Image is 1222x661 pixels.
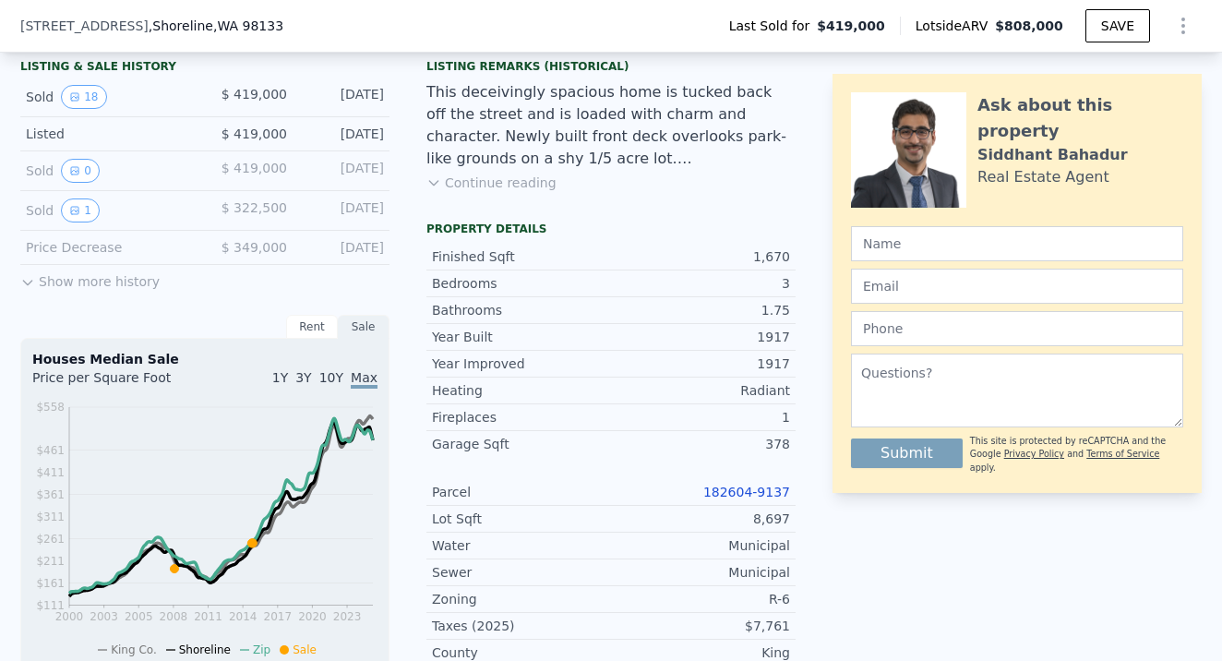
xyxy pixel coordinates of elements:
tspan: 2023 [333,610,362,623]
a: Privacy Policy [1004,449,1064,459]
div: $7,761 [611,617,790,635]
tspan: 2017 [264,610,293,623]
tspan: $361 [36,488,65,501]
div: This site is protected by reCAPTCHA and the Google and apply. [970,435,1183,475]
div: Real Estate Agent [977,166,1109,188]
span: [STREET_ADDRESS] [20,17,149,35]
div: Sold [26,159,190,183]
tspan: 2000 [55,610,84,623]
span: $ 349,000 [222,240,287,255]
tspan: 2020 [298,610,327,623]
span: Sale [293,643,317,656]
div: Listed [26,125,190,143]
tspan: $161 [36,577,65,590]
div: Sewer [432,563,611,582]
div: [DATE] [302,198,384,222]
div: Rent [286,315,338,339]
div: 1.75 [611,301,790,319]
span: $ 419,000 [222,126,287,141]
tspan: $558 [36,401,65,414]
tspan: $211 [36,555,65,568]
div: Parcel [432,483,611,501]
span: King Co. [111,643,157,656]
button: View historical data [61,85,106,109]
div: Ask about this property [977,92,1183,144]
tspan: $261 [36,533,65,546]
div: Municipal [611,536,790,555]
tspan: 2003 [90,610,118,623]
input: Name [851,226,1183,261]
div: This deceivingly spacious home is tucked back off the street and is loaded with charm and charact... [426,81,796,170]
div: 1917 [611,355,790,373]
span: $ 419,000 [222,87,287,102]
span: , Shoreline [149,17,283,35]
div: Houses Median Sale [32,350,377,368]
div: 1,670 [611,247,790,266]
input: Email [851,269,1183,304]
span: Zip [253,643,270,656]
button: View historical data [61,198,100,222]
div: 8,697 [611,510,790,528]
div: Radiant [611,381,790,400]
div: Bedrooms [432,274,611,293]
div: Year Built [432,328,611,346]
div: Listing Remarks (Historical) [426,59,796,74]
span: $808,000 [995,18,1063,33]
span: Last Sold for [729,17,818,35]
button: Show Options [1165,7,1202,44]
span: Lotside ARV [916,17,995,35]
div: [DATE] [302,125,384,143]
div: Water [432,536,611,555]
span: $ 322,500 [222,200,287,215]
input: Phone [851,311,1183,346]
div: LISTING & SALE HISTORY [20,59,389,78]
div: [DATE] [302,238,384,257]
button: Show more history [20,265,160,291]
div: Taxes (2025) [432,617,611,635]
button: Continue reading [426,174,557,192]
span: , WA 98133 [213,18,283,33]
span: 3Y [295,370,311,385]
span: $419,000 [817,17,885,35]
span: 10Y [319,370,343,385]
tspan: $461 [36,444,65,457]
div: Municipal [611,563,790,582]
div: 3 [611,274,790,293]
a: Terms of Service [1086,449,1159,459]
tspan: 2014 [229,610,258,623]
button: View historical data [61,159,100,183]
div: Sold [26,198,190,222]
div: 378 [611,435,790,453]
div: Zoning [432,590,611,608]
div: 1917 [611,328,790,346]
tspan: 2011 [194,610,222,623]
div: Bathrooms [432,301,611,319]
tspan: 2008 [160,610,188,623]
div: Price per Square Foot [32,368,205,398]
button: SAVE [1085,9,1150,42]
tspan: $411 [36,466,65,479]
div: Heating [432,381,611,400]
div: Property details [426,222,796,236]
div: Sale [338,315,389,339]
div: Fireplaces [432,408,611,427]
div: 1 [611,408,790,427]
div: Sold [26,85,190,109]
div: Year Improved [432,355,611,373]
div: Lot Sqft [432,510,611,528]
tspan: $311 [36,511,65,523]
span: $ 419,000 [222,161,287,175]
a: 182604-9137 [703,485,790,499]
div: Garage Sqft [432,435,611,453]
div: R-6 [611,590,790,608]
div: Finished Sqft [432,247,611,266]
span: 1Y [272,370,288,385]
div: [DATE] [302,85,384,109]
div: Siddhant Bahadur [977,144,1128,166]
button: Submit [851,439,963,468]
tspan: $111 [36,599,65,612]
div: Price Decrease [26,238,190,257]
div: [DATE] [302,159,384,183]
tspan: 2005 [125,610,153,623]
span: Max [351,370,377,389]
